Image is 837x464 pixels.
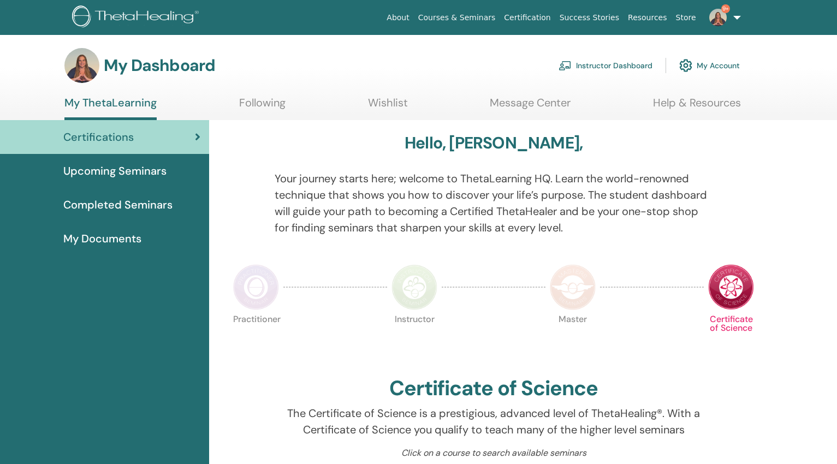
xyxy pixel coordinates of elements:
[275,447,713,460] p: Click on a course to search available seminars
[559,61,572,70] img: chalkboard-teacher.svg
[275,405,713,438] p: The Certificate of Science is a prestigious, advanced level of ThetaHealing®. With a Certificate ...
[559,53,652,78] a: Instructor Dashboard
[550,264,596,310] img: Master
[708,315,754,361] p: Certificate of Science
[679,56,692,75] img: cog.svg
[709,9,727,26] img: default.jpg
[672,8,701,28] a: Store
[391,315,437,361] p: Instructor
[679,53,740,78] a: My Account
[389,376,598,401] h2: Certificate of Science
[391,264,437,310] img: Instructor
[233,315,279,361] p: Practitioner
[500,8,555,28] a: Certification
[104,56,215,75] h3: My Dashboard
[368,96,408,117] a: Wishlist
[708,264,754,310] img: Certificate of Science
[721,4,730,13] span: 9+
[64,96,157,120] a: My ThetaLearning
[72,5,203,30] img: logo.png
[624,8,672,28] a: Resources
[63,230,141,247] span: My Documents
[550,315,596,361] p: Master
[490,96,571,117] a: Message Center
[275,170,713,236] p: Your journey starts here; welcome to ThetaLearning HQ. Learn the world-renowned technique that sh...
[63,129,134,145] span: Certifications
[382,8,413,28] a: About
[63,197,173,213] span: Completed Seminars
[239,96,286,117] a: Following
[64,48,99,83] img: default.jpg
[653,96,741,117] a: Help & Resources
[405,133,583,153] h3: Hello, [PERSON_NAME],
[233,264,279,310] img: Practitioner
[63,163,167,179] span: Upcoming Seminars
[414,8,500,28] a: Courses & Seminars
[555,8,624,28] a: Success Stories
